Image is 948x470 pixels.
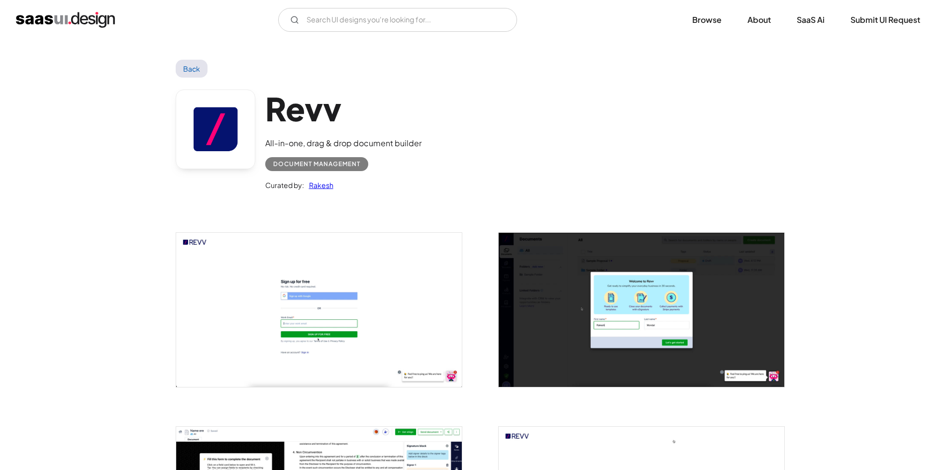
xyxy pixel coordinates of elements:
a: home [16,12,115,28]
a: open lightbox [499,233,784,386]
div: Curated by: [265,179,304,191]
a: Rakesh [304,179,333,191]
a: About [736,9,783,31]
h1: Revv [265,90,421,128]
a: SaaS Ai [785,9,837,31]
img: 60278686adf0e2557d41db5b_Revv%20welcome.jpg [499,233,784,386]
a: Back [176,60,208,78]
img: 602786866d3b402b604daa6f_Revv%20Sign%20up%20for%20free.jpg [176,233,462,386]
div: All-in-one, drag & drop document builder [265,137,421,149]
a: Submit UI Request [839,9,932,31]
form: Email Form [278,8,517,32]
input: Search UI designs you're looking for... [278,8,517,32]
a: open lightbox [176,233,462,386]
div: Document Management [273,158,360,170]
a: Browse [680,9,734,31]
